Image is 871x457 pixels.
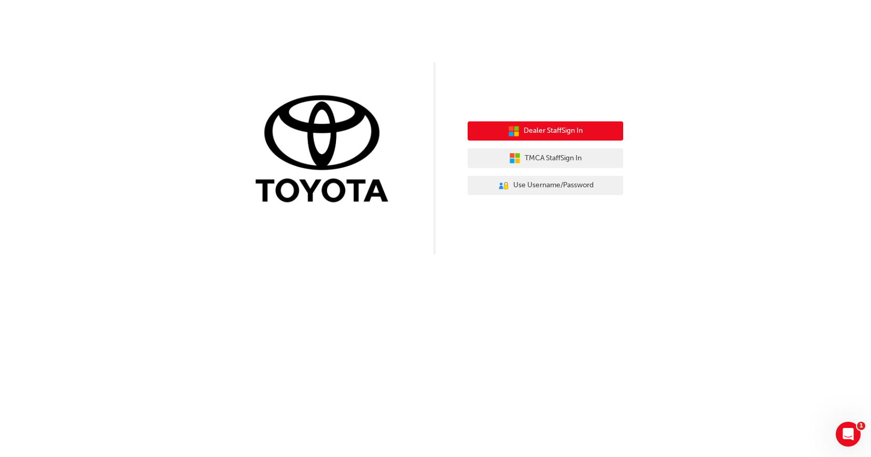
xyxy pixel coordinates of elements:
[468,176,623,196] button: Use Username/Password
[468,121,623,141] button: Dealer StaffSign In
[836,422,861,447] iframe: Intercom live chat
[857,422,865,430] span: 1
[525,153,582,164] span: TMCA Staff Sign In
[524,125,583,137] span: Dealer Staff Sign In
[468,148,623,168] button: TMCA StaffSign In
[513,179,594,191] span: Use Username/Password
[248,93,403,207] img: Trak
